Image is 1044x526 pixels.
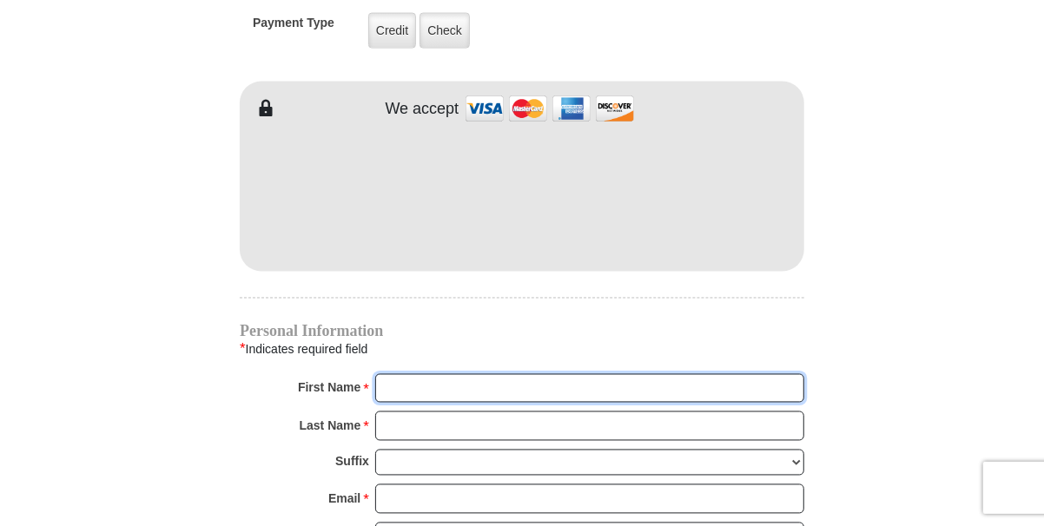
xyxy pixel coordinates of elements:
[253,16,334,39] h5: Payment Type
[240,339,804,361] div: Indicates required field
[328,487,360,511] strong: Email
[335,450,369,474] strong: Suffix
[368,13,416,49] label: Credit
[298,376,360,400] strong: First Name
[463,90,637,128] img: credit cards accepted
[420,13,470,49] label: Check
[300,414,361,438] strong: Last Name
[386,100,459,119] h4: We accept
[240,325,804,339] h4: Personal Information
